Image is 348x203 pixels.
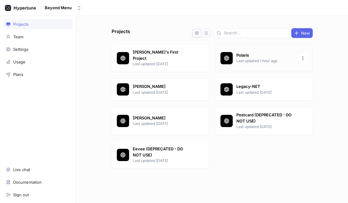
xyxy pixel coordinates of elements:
[3,57,73,67] a: Usage
[13,34,23,39] div: Team
[42,3,84,13] button: Beyond Menu
[13,22,29,27] div: Projects
[133,115,191,121] p: [PERSON_NAME]
[13,72,23,77] div: Plans
[13,192,29,197] div: Sign out
[45,5,72,10] div: Beyond Menu
[3,19,73,29] a: Projects
[236,84,295,90] p: Legacy-NET
[301,31,310,35] span: New
[236,52,295,58] p: Polaris
[133,121,191,126] p: Last updated [DATE]
[236,124,295,130] p: Last updated [DATE]
[13,59,25,64] div: Usage
[13,47,29,52] div: Settings
[112,28,130,38] p: Projects
[13,180,42,185] div: Documentation
[236,90,295,95] p: Last updated [DATE]
[291,28,313,38] button: New
[3,177,73,187] a: Documentation
[133,158,191,164] p: Last updated [DATE]
[236,112,295,124] p: Postcard (DEPRECATED - DO NOT USE)
[133,90,191,95] p: Last updated [DATE]
[3,44,73,55] a: Settings
[236,58,295,64] p: Last updated 1 hour ago
[133,84,191,90] p: [PERSON_NAME]
[13,167,30,172] div: Live chat
[3,69,73,80] a: Plans
[133,61,191,67] p: Last updated [DATE]
[224,30,286,36] input: Search...
[3,32,73,42] a: Team
[133,146,191,158] p: Eevee (DEPRECATED - DO NOT USE)
[133,49,191,61] p: [PERSON_NAME]'s First Project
